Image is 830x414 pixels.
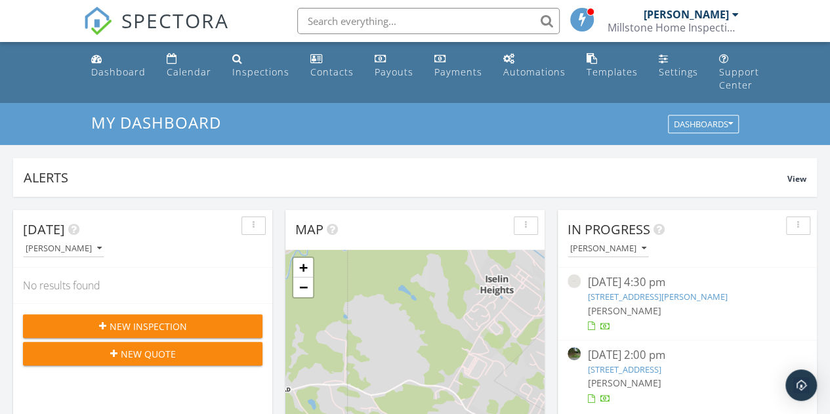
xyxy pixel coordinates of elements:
[587,66,638,78] div: Templates
[23,220,65,238] span: [DATE]
[498,47,571,85] a: Automations (Basic)
[503,66,566,78] div: Automations
[581,47,643,85] a: Templates
[310,66,354,78] div: Contacts
[227,47,295,85] a: Inspections
[568,274,581,287] img: streetview
[26,244,102,253] div: [PERSON_NAME]
[568,347,807,405] a: [DATE] 2:00 pm [STREET_ADDRESS] [PERSON_NAME]
[587,291,727,302] a: [STREET_ADDRESS][PERSON_NAME]
[608,21,739,34] div: Millstone Home Inspections
[161,47,217,85] a: Calendar
[369,47,419,85] a: Payouts
[674,120,733,129] div: Dashboards
[654,47,703,85] a: Settings
[787,173,806,184] span: View
[587,363,661,375] a: [STREET_ADDRESS]
[83,18,229,45] a: SPECTORA
[293,278,313,297] a: Zoom out
[24,169,787,186] div: Alerts
[568,220,650,238] span: In Progress
[13,268,272,303] div: No results found
[644,8,729,21] div: [PERSON_NAME]
[375,66,413,78] div: Payouts
[570,244,646,253] div: [PERSON_NAME]
[232,66,289,78] div: Inspections
[305,47,359,85] a: Contacts
[86,47,151,85] a: Dashboard
[719,66,759,91] div: Support Center
[568,347,581,360] img: streetview
[23,342,262,365] button: New Quote
[429,47,488,85] a: Payments
[587,304,661,317] span: [PERSON_NAME]
[121,347,176,361] span: New Quote
[167,66,211,78] div: Calendar
[659,66,698,78] div: Settings
[785,369,817,401] div: Open Intercom Messenger
[587,274,787,291] div: [DATE] 4:30 pm
[91,66,146,78] div: Dashboard
[668,115,739,134] button: Dashboards
[121,7,229,34] span: SPECTORA
[568,240,649,258] button: [PERSON_NAME]
[23,314,262,338] button: New Inspection
[110,320,187,333] span: New Inspection
[434,66,482,78] div: Payments
[83,7,112,35] img: The Best Home Inspection Software - Spectora
[568,274,807,333] a: [DATE] 4:30 pm [STREET_ADDRESS][PERSON_NAME] [PERSON_NAME]
[587,377,661,389] span: [PERSON_NAME]
[23,240,104,258] button: [PERSON_NAME]
[297,8,560,34] input: Search everything...
[91,112,221,133] span: My Dashboard
[714,47,764,98] a: Support Center
[295,220,323,238] span: Map
[587,347,787,363] div: [DATE] 2:00 pm
[293,258,313,278] a: Zoom in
